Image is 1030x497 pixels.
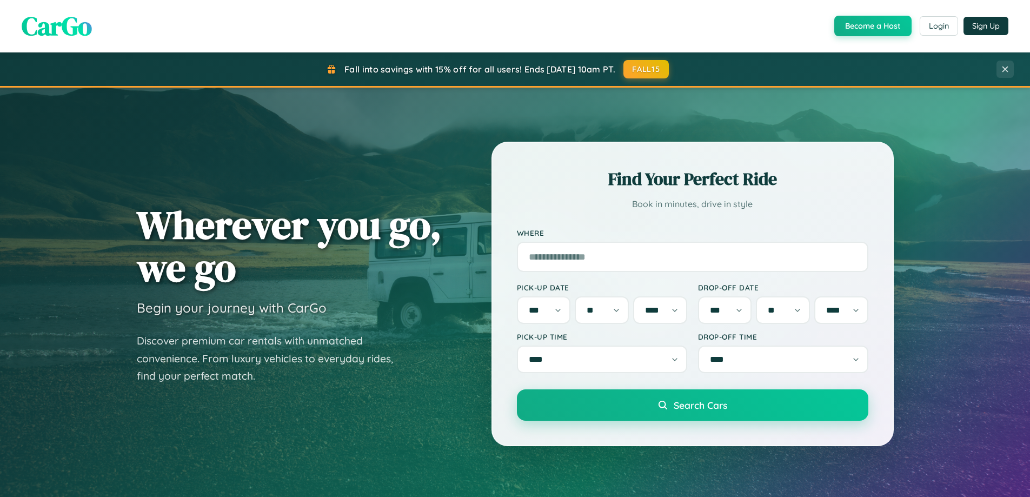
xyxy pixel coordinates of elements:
label: Pick-up Date [517,283,687,292]
p: Discover premium car rentals with unmatched convenience. From luxury vehicles to everyday rides, ... [137,332,407,385]
button: Become a Host [834,16,912,36]
h3: Begin your journey with CarGo [137,300,327,316]
button: Search Cars [517,389,868,421]
button: Login [920,16,958,36]
label: Pick-up Time [517,332,687,341]
span: Fall into savings with 15% off for all users! Ends [DATE] 10am PT. [344,64,615,75]
label: Where [517,228,868,237]
button: Sign Up [963,17,1008,35]
h2: Find Your Perfect Ride [517,167,868,191]
span: Search Cars [674,399,727,411]
p: Book in minutes, drive in style [517,196,868,212]
label: Drop-off Time [698,332,868,341]
span: CarGo [22,8,92,44]
label: Drop-off Date [698,283,868,292]
button: FALL15 [623,60,669,78]
h1: Wherever you go, we go [137,203,442,289]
